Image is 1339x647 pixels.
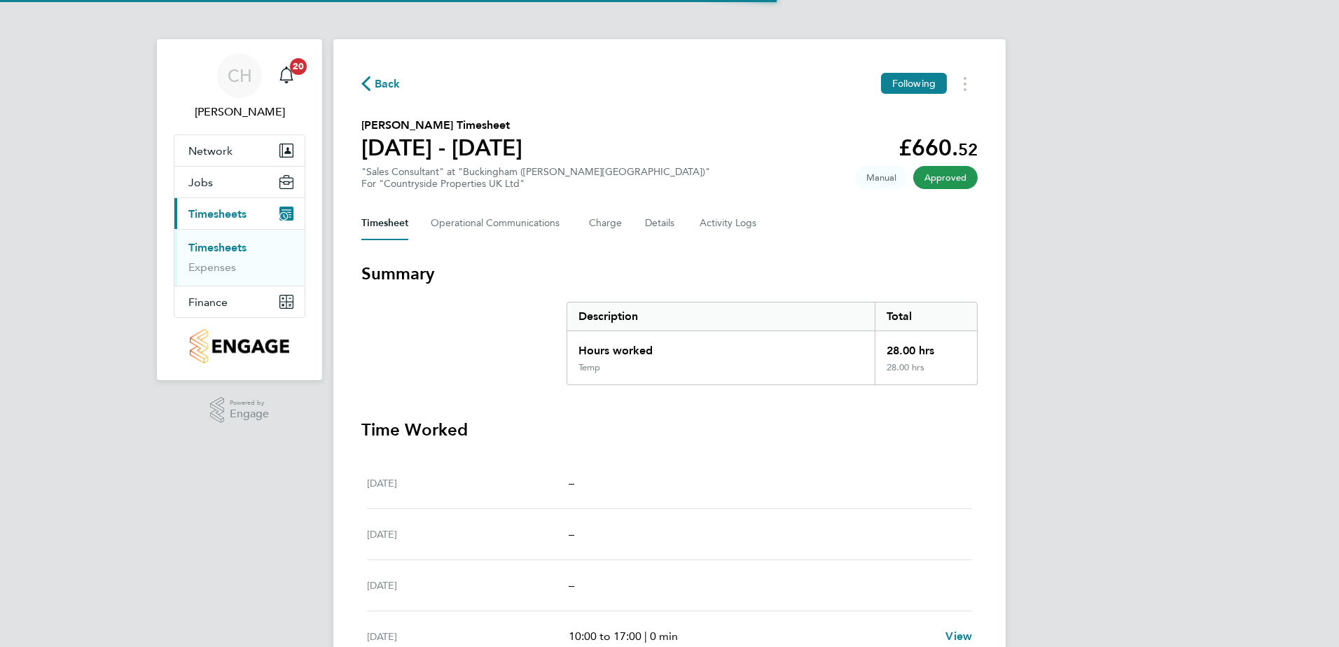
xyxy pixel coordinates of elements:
a: Expenses [188,260,236,274]
div: Temp [578,362,600,373]
span: Back [375,76,401,92]
img: countryside-properties-logo-retina.png [190,329,289,363]
a: Timesheets [188,241,247,254]
button: Back [361,75,401,92]
span: – [569,527,574,541]
div: For "Countryside Properties UK Ltd" [361,178,710,190]
span: Jobs [188,176,213,189]
button: Details [645,207,677,240]
h1: [DATE] - [DATE] [361,134,522,162]
button: Operational Communications [431,207,567,240]
h2: [PERSON_NAME] Timesheet [361,117,522,134]
span: 0 min [650,629,678,643]
span: This timesheet has been approved. [913,166,978,189]
a: View [945,628,972,645]
h3: Summary [361,263,978,285]
span: Network [188,144,233,158]
div: [DATE] [367,526,569,543]
span: View [945,629,972,643]
div: Description [567,302,875,331]
span: – [569,578,574,592]
h3: Time Worked [361,419,978,441]
span: Engage [230,408,269,420]
a: Go to home page [174,329,305,363]
button: Network [174,135,305,166]
span: Timesheets [188,207,247,221]
div: Total [875,302,977,331]
nav: Main navigation [157,39,322,380]
div: 28.00 hrs [875,331,977,362]
div: [DATE] [367,475,569,492]
a: 20 [272,53,300,98]
button: Timesheets [174,198,305,229]
button: Charge [589,207,623,240]
a: Powered byEngage [210,397,270,424]
button: Timesheets Menu [952,73,978,95]
a: CH[PERSON_NAME] [174,53,305,120]
span: 52 [958,139,978,160]
div: 28.00 hrs [875,362,977,384]
span: This timesheet was manually created. [855,166,908,189]
app-decimal: £660. [899,134,978,161]
span: 10:00 to 17:00 [569,629,641,643]
span: – [569,476,574,489]
div: Summary [567,302,978,385]
span: | [644,629,647,643]
div: Hours worked [567,331,875,362]
span: Following [892,77,936,90]
span: CH [228,67,252,85]
button: Following [881,73,947,94]
div: [DATE] [367,577,569,594]
span: Callum Haire [174,104,305,120]
button: Timesheet [361,207,408,240]
span: Finance [188,295,228,309]
div: "Sales Consultant" at "Buckingham ([PERSON_NAME][GEOGRAPHIC_DATA])" [361,166,710,190]
span: Powered by [230,397,269,409]
span: 20 [290,58,307,75]
div: Timesheets [174,229,305,286]
button: Jobs [174,167,305,197]
button: Activity Logs [700,207,758,240]
button: Finance [174,286,305,317]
